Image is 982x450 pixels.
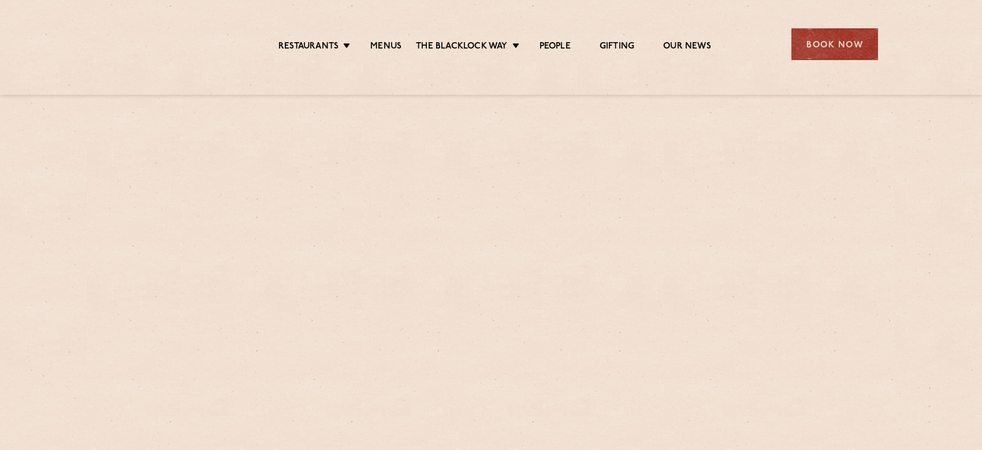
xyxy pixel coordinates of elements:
[416,41,507,54] a: The Blacklock Way
[791,28,878,60] div: Book Now
[278,41,339,54] a: Restaurants
[104,11,204,77] img: svg%3E
[663,41,711,54] a: Our News
[370,41,401,54] a: Menus
[540,41,571,54] a: People
[600,41,634,54] a: Gifting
